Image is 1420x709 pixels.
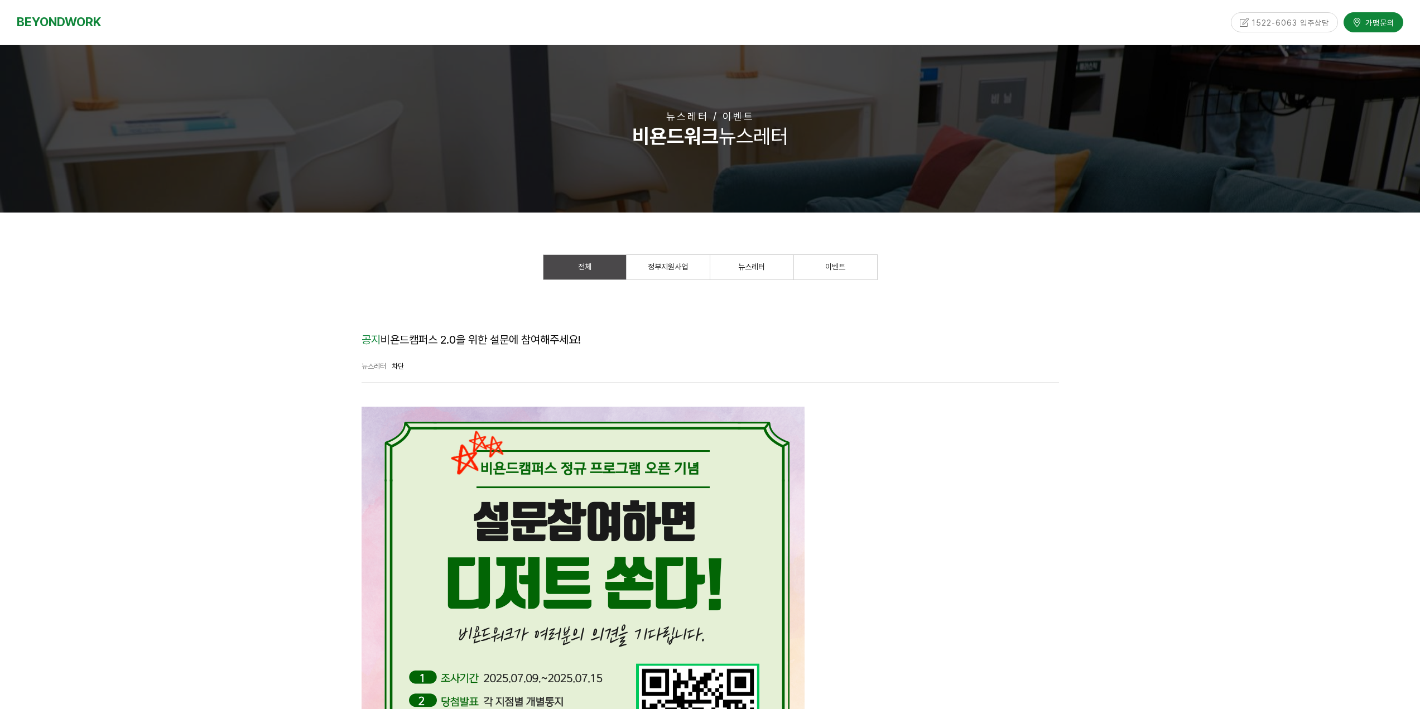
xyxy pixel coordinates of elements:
a: 정부지원사업 [627,255,710,279]
span: 뉴스레터 / 이벤트 [666,110,754,122]
span: 뉴스레터 [632,124,788,148]
a: 차단 [392,362,404,370]
span: 공지 [362,333,381,346]
span: 정부지원사업 [648,262,688,271]
span: 전체 [578,262,591,271]
a: 전체 [543,255,626,279]
a: 뉴스레터 [362,362,386,370]
strong: 비욘드워크 [632,124,719,148]
span: 가맹문의 [1362,15,1394,26]
a: 가맹문의 [1344,10,1403,30]
a: 이벤트 [794,255,877,279]
a: 뉴스레터 [710,255,793,279]
span: 이벤트 [825,262,845,271]
span: 뉴스레터 [738,262,765,271]
a: BEYONDWORK [17,12,101,32]
h1: 비욘드캠퍼스 2.0을 위한 설문에 참여해주세요! [362,330,581,349]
